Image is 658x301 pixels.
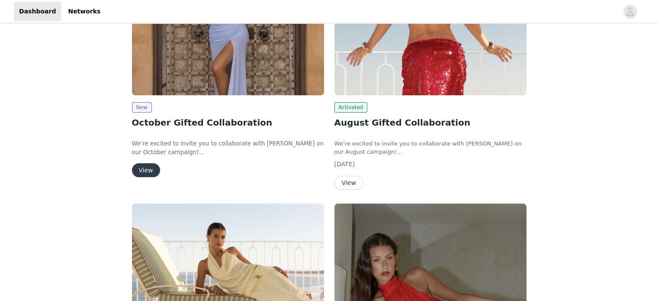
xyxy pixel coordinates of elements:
[132,102,152,113] span: New
[626,5,634,19] div: avatar
[334,102,368,113] span: Activated
[334,139,526,156] p: We’re excited to invite you to collaborate with [PERSON_NAME] on our August campaign!
[334,176,363,190] button: View
[132,163,160,177] button: View
[14,2,61,21] a: Dashboard
[334,180,363,186] a: View
[132,116,324,129] h2: October Gifted Collaboration
[132,140,324,155] span: We’re excited to invite you to collaborate with [PERSON_NAME] on our October campaign!
[334,116,526,129] h2: August Gifted Collaboration
[132,167,160,174] a: View
[63,2,106,21] a: Networks
[334,161,355,168] span: [DATE]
